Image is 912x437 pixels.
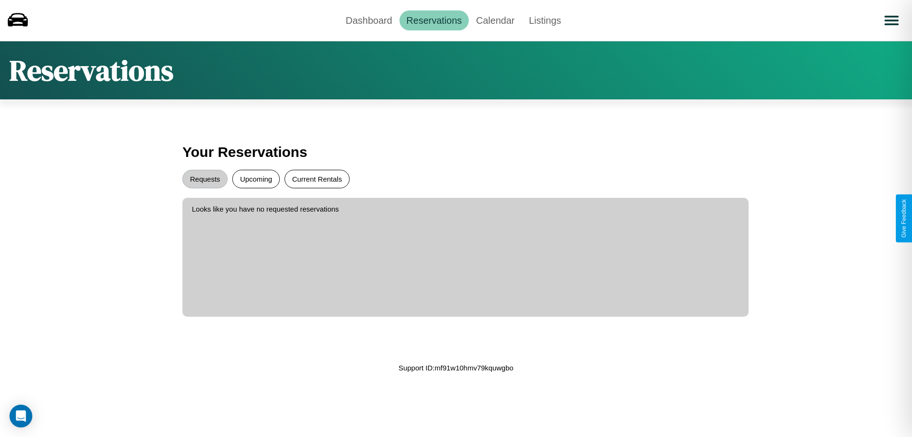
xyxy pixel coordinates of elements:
[469,10,522,30] a: Calendar
[901,199,907,238] div: Give Feedback
[182,139,730,165] h3: Your Reservations
[232,170,280,188] button: Upcoming
[9,405,32,427] div: Open Intercom Messenger
[192,203,739,215] p: Looks like you have no requested reservations
[285,170,350,188] button: Current Rentals
[399,361,513,374] p: Support ID: mf91w10hmv79kquwgbo
[9,51,173,90] h1: Reservations
[878,7,905,34] button: Open menu
[182,170,228,188] button: Requests
[399,10,469,30] a: Reservations
[522,10,568,30] a: Listings
[339,10,399,30] a: Dashboard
